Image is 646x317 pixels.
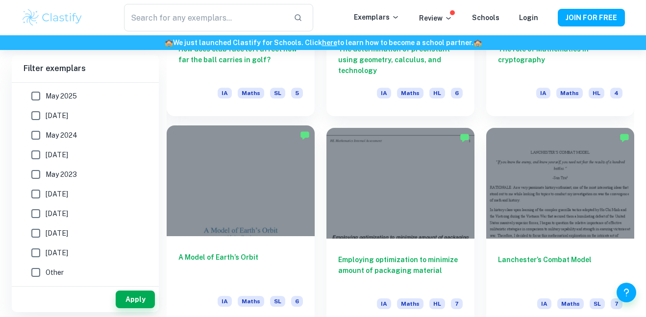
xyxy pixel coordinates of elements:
span: May 2024 [46,130,77,141]
span: Maths [556,88,583,98]
h6: How does club face loft affect how far the ball carries in golf? [178,44,303,76]
img: Marked [300,130,310,140]
span: Maths [397,88,423,98]
span: IA [218,88,232,98]
span: IA [537,298,551,309]
span: Maths [238,296,264,307]
span: 🏫 [473,39,482,47]
span: IA [536,88,550,98]
span: [DATE] [46,228,68,239]
h6: Filter exemplars [12,55,159,82]
span: 🏫 [165,39,173,47]
span: Maths [397,298,423,309]
span: May 2023 [46,169,77,180]
span: 6 [291,296,303,307]
span: [DATE] [46,247,68,258]
span: May 2025 [46,91,77,101]
h6: We just launched Clastify for Schools. Click to learn how to become a school partner. [2,37,644,48]
span: Other [46,267,64,278]
span: IA [377,88,391,98]
a: Schools [472,14,499,22]
span: HL [589,88,604,98]
span: SL [270,296,285,307]
h6: A Model of Earth’s Orbit [178,252,303,284]
p: Review [419,13,452,24]
span: Maths [238,88,264,98]
button: Apply [116,291,155,308]
span: 6 [451,88,463,98]
a: here [322,39,337,47]
h6: Employing optimization to minimize amount of packaging material [338,254,463,287]
a: Login [519,14,538,22]
span: 4 [610,88,622,98]
input: Search for any exemplars... [124,4,286,31]
h6: Lanchester’s Combat Model [498,254,622,287]
button: Help and Feedback [617,283,636,302]
p: Exemplars [354,12,399,23]
span: HL [429,88,445,98]
span: Maths [557,298,584,309]
span: SL [590,298,605,309]
h6: The determination of pi constant using geometry, calculus, and technology [338,44,463,76]
span: IA [218,296,232,307]
img: Marked [620,133,629,143]
span: [DATE] [46,149,68,160]
span: SL [270,88,285,98]
span: IA [377,298,391,309]
span: 7 [451,298,463,309]
span: [DATE] [46,110,68,121]
span: 5 [291,88,303,98]
button: JOIN FOR FREE [558,9,625,26]
img: Marked [460,133,470,143]
h6: The role of Mathematics in cryptography [498,44,622,76]
span: HL [429,298,445,309]
img: Clastify logo [21,8,83,27]
span: [DATE] [46,208,68,219]
span: [DATE] [46,189,68,199]
span: 7 [611,298,622,309]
